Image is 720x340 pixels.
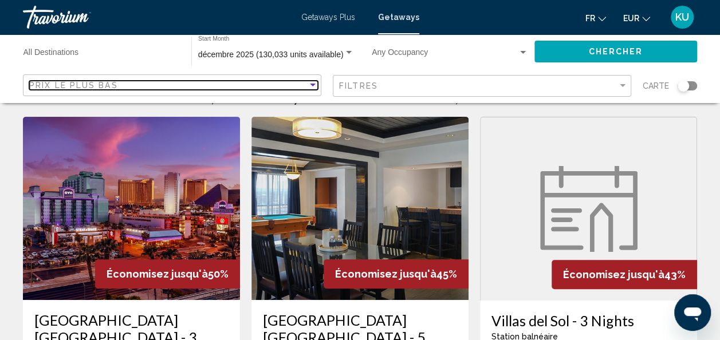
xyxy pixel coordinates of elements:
[623,14,639,23] span: EUR
[29,81,118,90] span: Prix ​​le plus bas
[540,166,638,252] img: week.svg
[534,41,697,62] button: Chercher
[23,117,240,300] img: RM79E01X.jpg
[588,48,643,57] span: Chercher
[333,74,631,98] button: Filter
[324,259,469,288] div: 45%
[491,312,686,329] a: Villas del Sol - 3 Nights
[23,6,290,29] a: Travorium
[667,5,697,29] button: User Menu
[335,268,436,280] span: Économisez jusqu'à
[378,13,419,22] a: Getaways
[563,268,664,280] span: Économisez jusqu'à
[674,294,711,331] iframe: Bouton de lancement de la fenêtre de messagerie
[585,10,606,26] button: Change language
[552,260,697,289] div: 43%
[585,14,595,23] span: fr
[95,259,240,288] div: 50%
[643,78,669,94] span: Carte
[107,268,208,280] span: Économisez jusqu'à
[339,81,378,90] span: Filtres
[301,13,355,22] a: Getaways Plus
[198,50,344,59] span: décembre 2025 (130,033 units available)
[251,117,469,300] img: RM79I01X.jpg
[29,81,318,90] mat-select: Sort by
[675,11,689,23] span: KU
[623,10,650,26] button: Change currency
